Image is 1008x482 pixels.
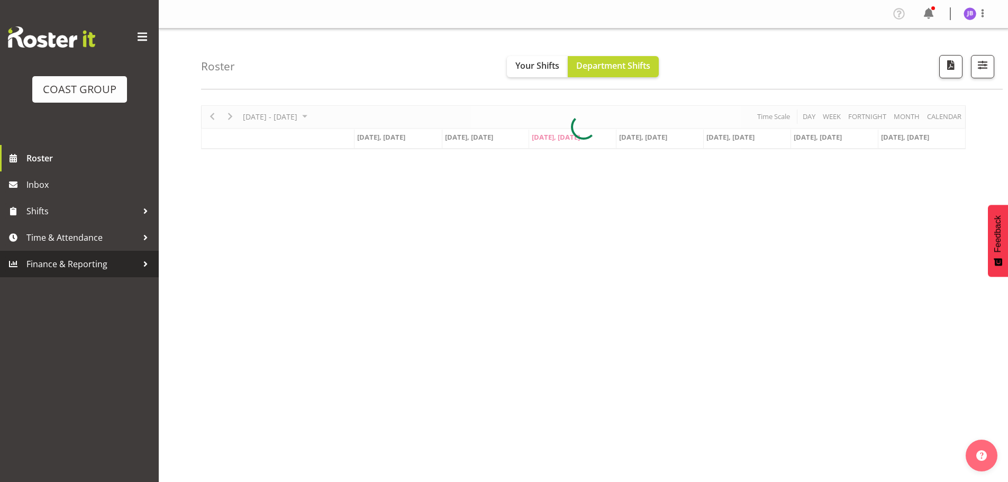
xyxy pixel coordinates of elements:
[988,205,1008,277] button: Feedback - Show survey
[993,215,1003,252] span: Feedback
[8,26,95,48] img: Rosterit website logo
[26,230,138,245] span: Time & Attendance
[576,60,650,71] span: Department Shifts
[26,177,153,193] span: Inbox
[971,55,994,78] button: Filter Shifts
[201,60,235,72] h4: Roster
[26,256,138,272] span: Finance & Reporting
[939,55,962,78] button: Download a PDF of the roster according to the set date range.
[976,450,987,461] img: help-xxl-2.png
[515,60,559,71] span: Your Shifts
[43,81,116,97] div: COAST GROUP
[507,56,568,77] button: Your Shifts
[26,150,153,166] span: Roster
[26,203,138,219] span: Shifts
[964,7,976,20] img: jarrod-bullock1157.jpg
[568,56,659,77] button: Department Shifts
